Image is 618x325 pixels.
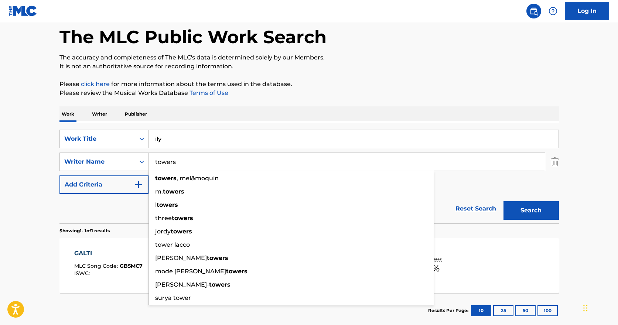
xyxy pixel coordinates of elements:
[581,290,618,325] iframe: Chat Widget
[155,175,177,182] strong: towers
[155,254,207,261] span: [PERSON_NAME]
[59,89,559,97] p: Please review the Musical Works Database
[537,305,558,316] button: 100
[74,249,143,258] div: GALTI
[155,215,172,222] span: three
[120,263,143,269] span: GB5MC7
[529,7,538,16] img: search
[59,238,559,293] a: GALTIMLC Song Code:GB5MC7ISWC:Writers (5)[PERSON_NAME], [PERSON_NAME], [PERSON_NAME], [PERSON_NAM...
[59,227,110,234] p: Showing 1 - 1 of 1 results
[155,294,191,301] span: surya tower
[155,188,163,195] span: m.
[503,201,559,220] button: Search
[493,305,513,316] button: 25
[59,106,76,122] p: Work
[134,180,143,189] img: 9d2ae6d4665cec9f34b9.svg
[155,281,209,288] span: [PERSON_NAME]-
[171,228,192,235] strong: towers
[74,270,92,277] span: ISWC :
[64,134,131,143] div: Work Title
[155,241,190,248] span: tower lacco
[471,305,491,316] button: 10
[452,201,500,217] a: Reset Search
[155,228,171,235] span: jordy
[74,263,120,269] span: MLC Song Code :
[9,6,37,16] img: MLC Logo
[188,89,228,96] a: Terms of Use
[81,81,110,88] a: click here
[546,4,560,18] div: Help
[59,130,559,223] form: Search Form
[207,254,228,261] strong: towers
[583,297,588,319] div: Drag
[551,153,559,171] img: Delete Criterion
[163,188,184,195] strong: towers
[155,201,157,208] span: l
[157,201,178,208] strong: towers
[59,175,149,194] button: Add Criteria
[177,175,219,182] span: , mel&moquin
[526,4,541,18] a: Public Search
[123,106,149,122] p: Publisher
[90,106,109,122] p: Writer
[172,215,193,222] strong: towers
[565,2,609,20] a: Log In
[59,53,559,62] p: The accuracy and completeness of The MLC's data is determined solely by our Members.
[209,281,231,288] strong: towers
[226,268,247,275] strong: towers
[59,80,559,89] p: Please for more information about the terms used in the database.
[549,7,557,16] img: help
[64,157,131,166] div: Writer Name
[59,62,559,71] p: It is not an authoritative source for recording information.
[59,26,327,48] h1: The MLC Public Work Search
[515,305,536,316] button: 50
[155,268,226,275] span: mode [PERSON_NAME]
[428,307,470,314] p: Results Per Page:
